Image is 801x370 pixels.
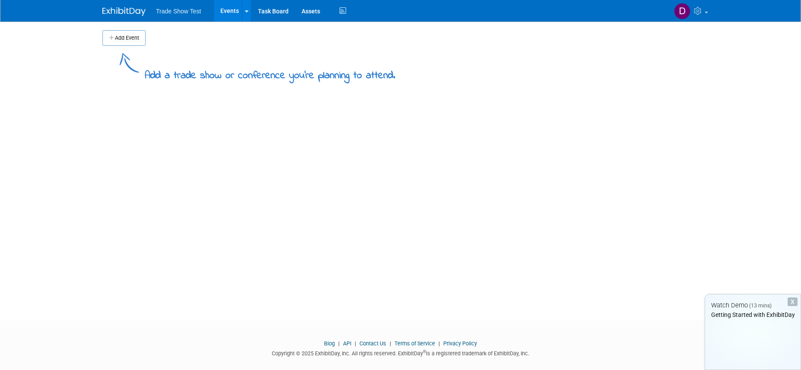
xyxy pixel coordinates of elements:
a: API [343,340,351,347]
a: Contact Us [359,340,386,347]
span: (13 mins) [749,303,772,309]
img: ExhibitDay [102,7,146,16]
span: | [336,340,342,347]
span: | [436,340,442,347]
a: Privacy Policy [443,340,477,347]
div: Getting Started with ExhibitDay [705,310,801,319]
sup: ® [423,349,426,354]
div: Watch Demo [705,301,801,310]
div: Add a trade show or conference you're planning to attend. [145,62,395,83]
a: Terms of Service [394,340,435,347]
button: Add Event [102,30,146,46]
span: | [353,340,358,347]
img: Dianna Romaguera [674,3,690,19]
span: | [388,340,393,347]
div: Dismiss [788,297,798,306]
a: Blog [324,340,335,347]
span: Trade Show Test [156,8,201,15]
